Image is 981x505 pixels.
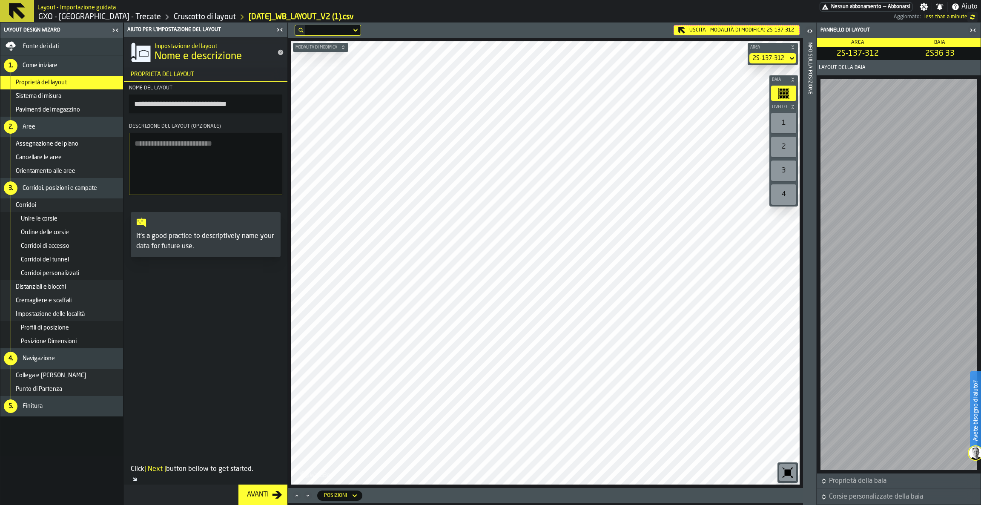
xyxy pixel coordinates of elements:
[831,4,881,10] span: Nessun abbonamento
[23,185,97,192] span: Corridoi, posizioni e campate
[16,168,75,175] span: Orientamento alle aree
[0,198,123,212] li: menu Corridoi
[21,229,69,236] span: Ordine delle corsie
[888,4,910,10] span: Abbonarsi
[16,284,66,290] span: Distanziali e blocchi
[124,68,287,82] h3: title-section-Proprietà del layout
[829,492,979,502] span: Corsie personalizzate della baia
[4,120,17,134] div: 2.
[0,253,123,267] li: menu Corridoi del tunnel
[916,3,932,11] label: button-toggle-Impostazioni
[770,77,789,82] span: Baia
[769,75,798,84] button: button-
[829,476,979,486] span: Proprietà della baia
[4,352,17,365] div: 4.
[0,369,123,382] li: menu Collega e Collega Aree
[769,103,798,111] button: button-
[804,24,816,40] label: button-toggle-Aperto
[771,137,796,157] div: 2
[16,297,72,304] span: Cremagliere e scaffali
[23,123,35,130] span: Aree
[293,43,348,52] button: button-
[819,65,866,71] span: Layout della baia
[136,231,275,252] p: It's a good practice to descriptively name your data for future use.
[155,41,270,50] h2: Sub Title
[16,154,62,161] span: Cancellare le aree
[0,267,123,280] li: menu Corridoi personalizzati
[894,14,921,20] span: Aggiornato:
[901,49,979,58] span: 2S36 33
[749,45,789,50] span: Area
[21,256,69,263] span: Corridoi del tunnel
[819,49,897,58] span: 2S-137-312
[238,485,287,505] button: button-Avanti
[21,270,79,277] span: Corridoi personalizzati
[294,45,339,50] span: Modalità di modifica
[0,335,123,348] li: menu Posizione Dimensioni
[131,464,281,474] p: Click button bellow to get started.
[749,53,796,63] div: DropdownMenuValue-2S-137-312
[23,403,43,410] span: Finitura
[249,12,354,22] a: link-to-/wh/i/7274009e-5361-4e21-8e36-7045ee840609/import/layout/42c556a4-cb10-4ef8-ab1a-ab8ac710...
[129,124,221,129] span: Descrizione del layout (opzionale)
[298,28,304,33] div: hide filter
[293,466,341,483] a: logo-header
[0,164,123,178] li: menu Orientamento alle aree
[769,183,798,207] div: button-toolbar-undefined
[37,12,466,22] nav: Breadcrumb
[0,280,123,294] li: menu Distanziali e blocchi
[971,372,980,450] label: Avete bisogno di aiuto?
[820,2,912,11] a: link-to-/wh/i/7274009e-5361-4e21-8e36-7045ee840609/pricing/
[674,25,800,35] div: Uscita - Modalità di Modifica:
[819,27,967,33] div: Pannello di layout
[0,396,123,416] li: menu Finitura
[967,25,979,35] label: button-toggle-Chiudimi
[0,212,123,226] li: menu Unire le corsie
[38,12,161,22] a: link-to-/wh/i/7274009e-5361-4e21-8e36-7045ee840609
[244,490,272,500] div: Avanti
[124,71,194,78] span: Proprietà del layout
[0,103,123,117] li: menu Pavimenti del magazzino
[771,184,796,205] div: 4
[16,106,80,113] span: Pavimenti del magazzino
[23,62,57,69] span: Come iniziare
[932,3,947,11] label: button-toggle-Notifiche
[0,151,123,164] li: menu Cancellare le aree
[16,311,85,318] span: Impostazione delle località
[129,133,282,195] textarea: Descrizione del layout (opzionale)
[769,159,798,183] div: button-toolbar-undefined
[0,226,123,239] li: menu Ordine delle corsie
[769,135,798,159] div: button-toolbar-undefined
[4,181,17,195] div: 3.
[777,462,798,483] div: button-toolbar-undefined
[0,89,123,103] li: menu Sistema di misura
[803,23,816,505] header: Info sulla posizione
[0,38,123,55] li: menu Fonte dei dati
[16,79,67,86] span: Proprietà del layout
[770,105,789,109] span: Livello
[820,2,912,11] div: Abbonamento al menu
[817,473,981,489] button: button-
[883,4,886,10] span: —
[771,113,796,133] div: 1
[817,489,981,505] button: button-
[324,493,347,499] div: DropdownMenuValue-locations
[16,202,36,209] span: Corridoi
[967,12,978,22] label: button-toggle-undefined
[37,3,116,11] h2: Sub Title
[0,239,123,253] li: menu Corridoi di accesso
[317,491,362,501] div: DropdownMenuValue-locations
[851,40,864,45] span: Area
[807,40,813,503] div: Info sulla posizione
[771,161,796,181] div: 3
[0,321,123,335] li: menu Profili di posizione
[16,372,86,379] span: Collega e [PERSON_NAME]
[0,382,123,396] li: menu Punto di Partenza
[0,117,123,137] li: menu Aree
[129,95,282,113] input: button-toolbar-Nome del layout
[144,466,166,473] span: | Next |
[924,14,967,20] span: 04/09/2025, 10:50:33
[0,137,123,151] li: menu Assegnazione del piano
[753,55,784,62] div: DropdownMenuValue-2S-137-312
[21,215,57,222] span: Unire le corsie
